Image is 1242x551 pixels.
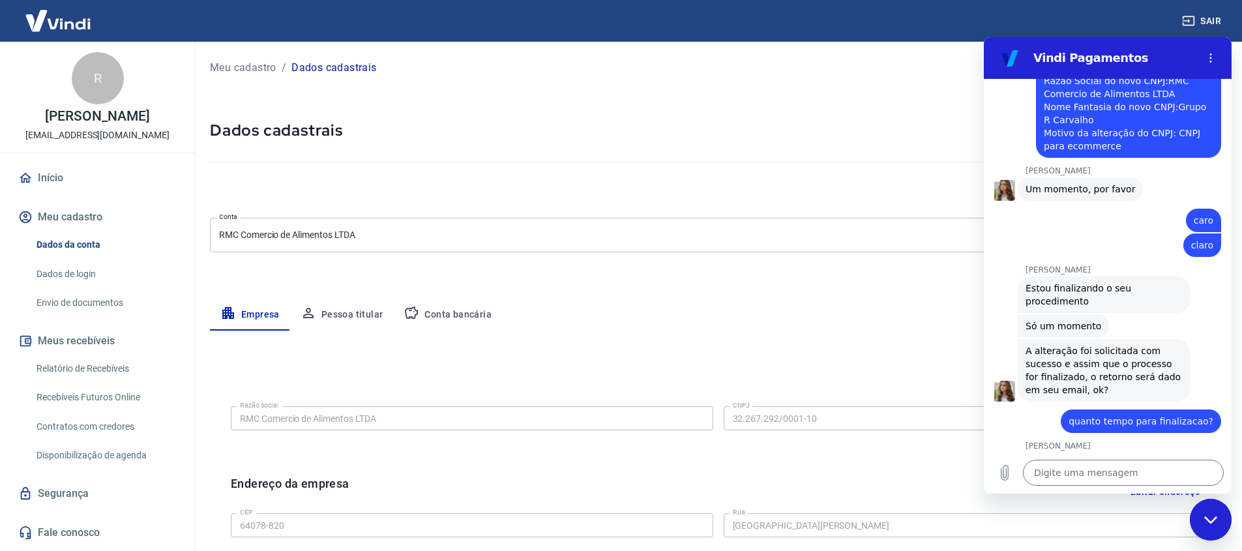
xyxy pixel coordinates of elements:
[72,52,124,104] div: R
[16,327,179,355] button: Meus recebíveis
[31,384,179,411] a: Recebíveis Futuros Online
[45,110,149,123] p: [PERSON_NAME]
[984,37,1232,494] iframe: Janela de mensagens
[210,299,290,331] button: Empresa
[31,231,179,258] a: Dados da conta
[25,128,170,142] p: [EMAIL_ADDRESS][DOMAIN_NAME]
[1190,499,1232,541] iframe: Botão para abrir a janela de mensagens, conversa em andamento
[733,400,750,410] label: CNPJ
[733,507,745,517] label: Rua
[16,164,179,192] a: Início
[240,507,252,517] label: CEP
[16,518,179,547] a: Fale conosco
[31,413,179,440] a: Contratos com credores
[16,479,179,508] a: Segurança
[31,355,179,382] a: Relatório de Recebíveis
[393,299,502,331] button: Conta bancária
[210,120,1226,141] h5: Dados cadastrais
[16,203,179,231] button: Meu cadastro
[210,60,276,76] a: Meu cadastro
[1179,9,1226,33] button: Sair
[31,290,179,316] a: Envio de documentos
[290,299,394,331] button: Pessoa titular
[219,212,237,222] label: Conta
[31,261,179,288] a: Dados de login
[231,475,349,508] h6: Endereço da empresa
[31,442,179,469] a: Disponibilização de agenda
[282,60,286,76] p: /
[291,60,376,76] p: Dados cadastrais
[16,1,100,40] img: Vindi
[210,218,1226,252] div: RMC Comercio de Alimentos LTDA
[240,400,278,410] label: Razão social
